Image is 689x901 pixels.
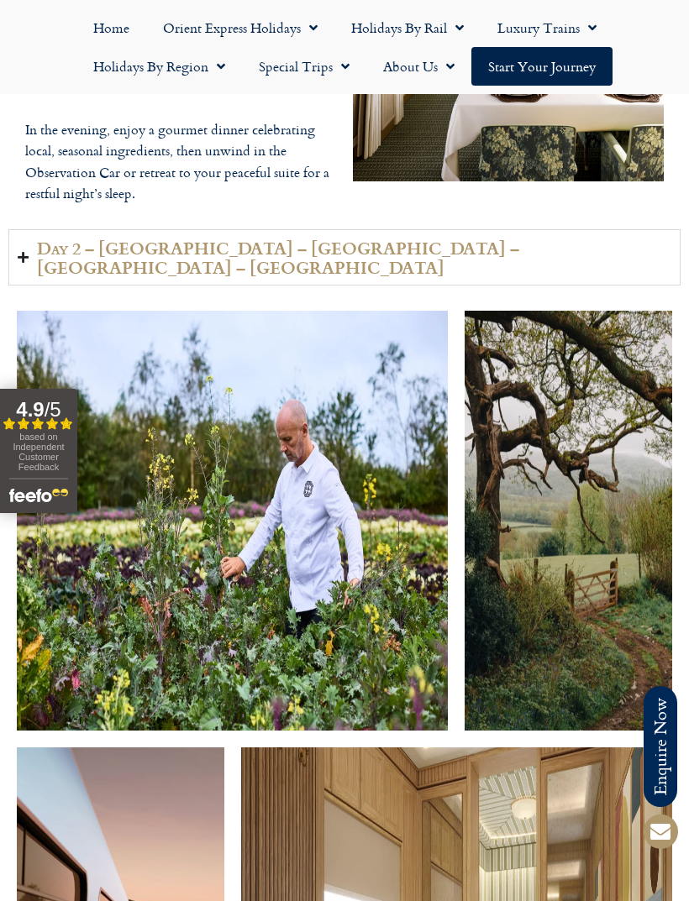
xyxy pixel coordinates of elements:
a: Start your Journey [471,47,613,86]
a: Orient Express Holidays [146,8,334,47]
h2: Day 2 – [GEOGRAPHIC_DATA] – [GEOGRAPHIC_DATA] – [GEOGRAPHIC_DATA] – [GEOGRAPHIC_DATA] [37,238,671,276]
a: Home [76,8,146,47]
a: Holidays by Region [76,47,242,86]
a: Holidays by Rail [334,8,481,47]
a: Luxury Trains [481,8,613,47]
summary: Day 2 – [GEOGRAPHIC_DATA] – [GEOGRAPHIC_DATA] – [GEOGRAPHIC_DATA] – [GEOGRAPHIC_DATA] [8,229,681,285]
a: Special Trips [242,47,366,86]
nav: Menu [8,8,681,86]
a: About Us [366,47,471,86]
